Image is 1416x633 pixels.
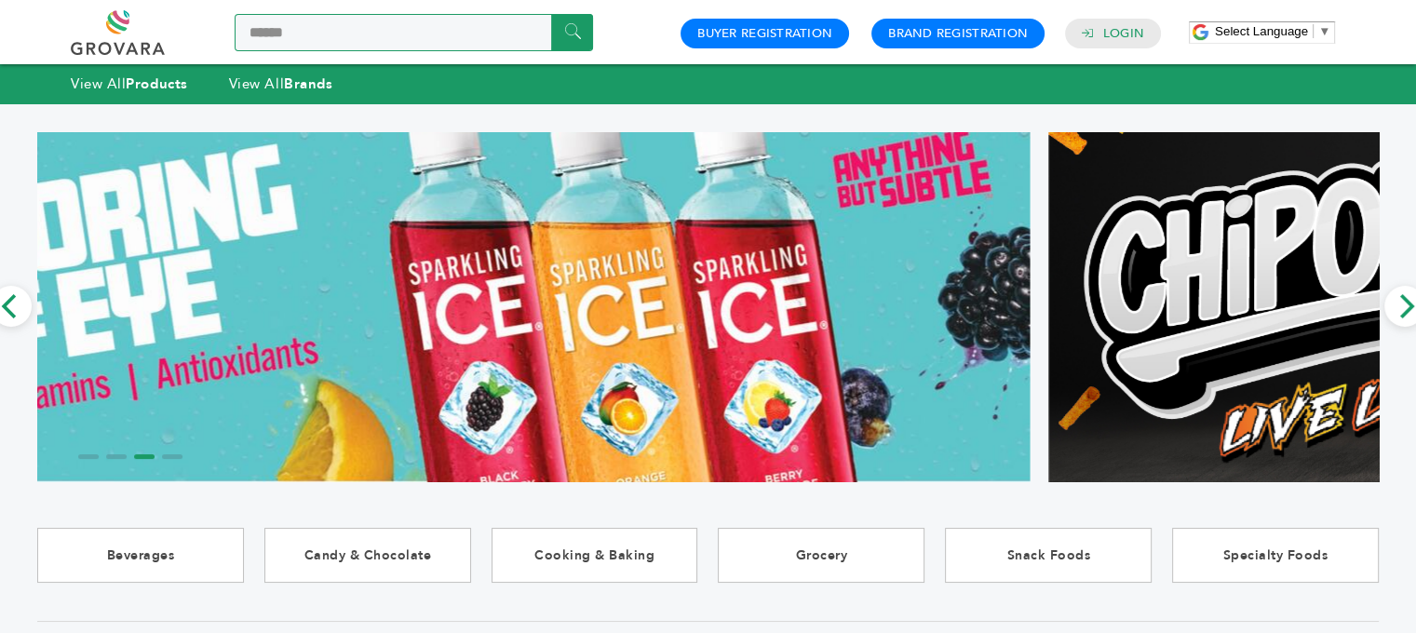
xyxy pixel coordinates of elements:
[888,25,1028,42] a: Brand Registration
[945,528,1152,583] a: Snack Foods
[1313,24,1314,38] span: ​
[1318,24,1330,38] span: ▼
[78,454,99,459] li: Page dot 1
[284,74,332,93] strong: Brands
[697,25,832,42] a: Buyer Registration
[1215,24,1308,38] span: Select Language
[126,74,187,93] strong: Products
[37,528,244,583] a: Beverages
[1103,25,1144,42] a: Login
[492,528,698,583] a: Cooking & Baking
[1215,24,1330,38] a: Select Language​
[235,14,593,51] input: Search a product or brand...
[162,454,182,459] li: Page dot 4
[71,74,188,93] a: View AllProducts
[106,454,127,459] li: Page dot 2
[134,454,155,459] li: Page dot 3
[1172,528,1379,583] a: Specialty Foods
[264,528,471,583] a: Candy & Chocolate
[718,528,924,583] a: Grocery
[229,74,333,93] a: View AllBrands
